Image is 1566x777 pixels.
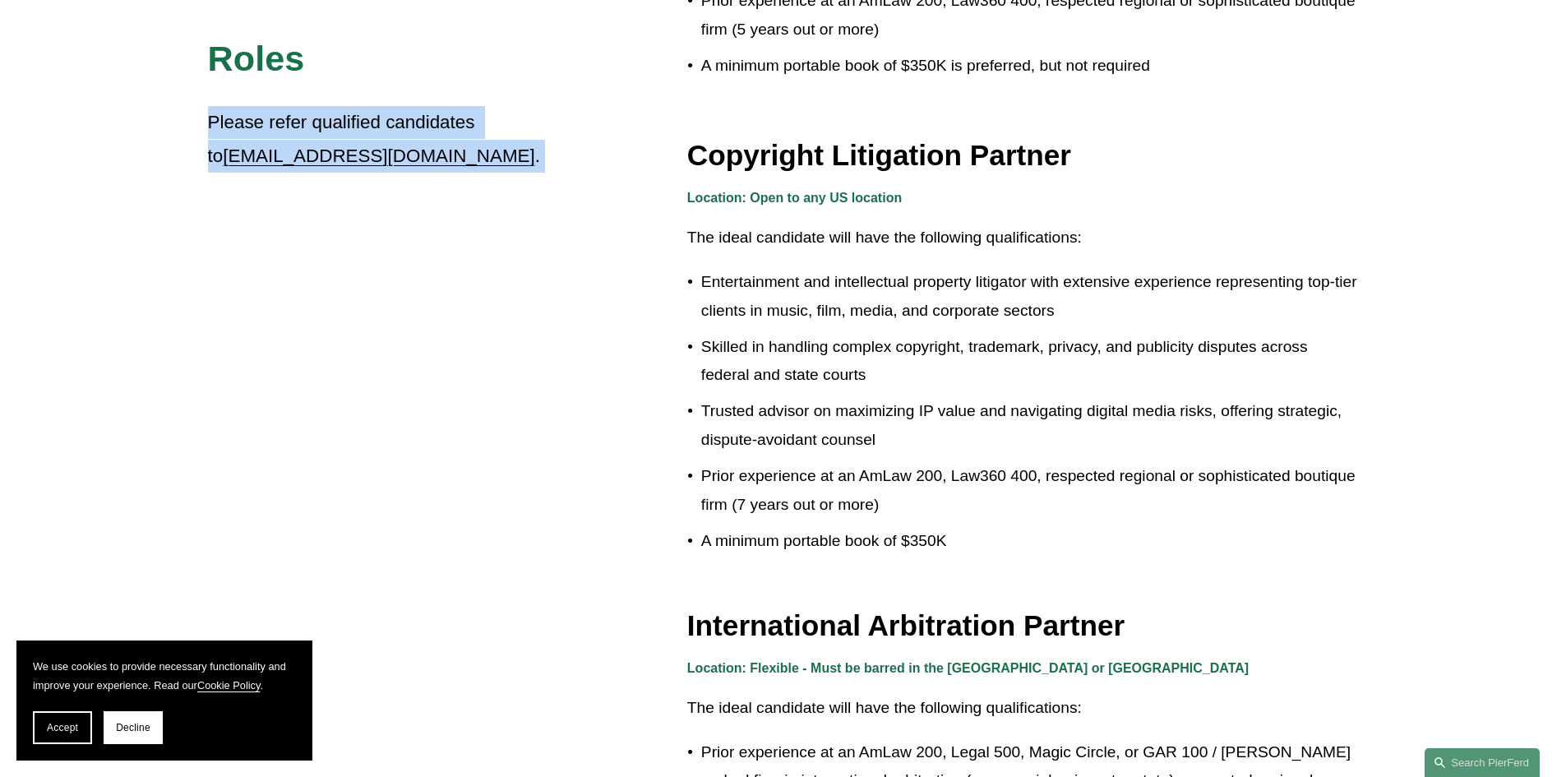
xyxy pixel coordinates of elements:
a: [EMAIL_ADDRESS][DOMAIN_NAME] [223,146,534,166]
p: The ideal candidate will have the following qualifications: [687,224,1359,252]
strong: Location: Flexible - Must be barred in the [GEOGRAPHIC_DATA] or [GEOGRAPHIC_DATA] [687,661,1249,675]
span: Roles [208,39,305,78]
p: Please refer qualified candidates to . [208,106,543,173]
a: Search this site [1425,748,1540,777]
h3: International Arbitration Partner [687,608,1359,644]
span: Decline [116,722,150,733]
p: Prior experience at an AmLaw 200, Law360 400, respected regional or sophisticated boutique firm (... [701,462,1359,519]
p: The ideal candidate will have the following qualifications: [687,694,1359,723]
p: A minimum portable book of $350K is preferred, but not required [701,52,1359,81]
section: Cookie banner [16,641,312,761]
span: Accept [47,722,78,733]
p: Entertainment and intellectual property litigator with extensive experience representing top-tier... [701,268,1359,325]
button: Accept [33,711,92,744]
h3: Copyright Litigation Partner [687,137,1359,173]
button: Decline [104,711,163,744]
p: Trusted advisor on maximizing IP value and navigating digital media risks, offering strategic, di... [701,397,1359,454]
p: Skilled in handling complex copyright, trademark, privacy, and publicity disputes across federal ... [701,333,1359,390]
p: We use cookies to provide necessary functionality and improve your experience. Read our . [33,657,296,695]
a: Cookie Policy [197,679,261,691]
strong: Location: Open to any US location [687,191,902,205]
p: A minimum portable book of $350K [701,527,1359,556]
